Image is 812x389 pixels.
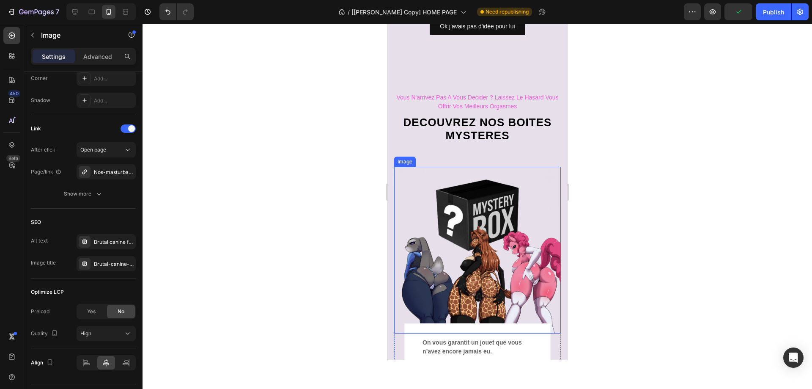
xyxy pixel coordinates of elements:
[42,52,66,61] p: Settings
[13,91,167,119] h2: Decouvrez nos boites mysteres
[87,308,96,315] span: Yes
[348,8,350,17] span: /
[31,218,41,226] div: SEO
[159,3,194,20] div: Undo/Redo
[41,30,113,40] p: Image
[94,75,134,83] div: Add...
[31,288,64,296] div: Optimize LCP
[83,52,112,61] p: Advanced
[94,260,134,268] div: Brutal-canine-fantasy-fleshlight-furry-sextoy-[DEMOGRAPHIC_DATA]-masturbation-[MEDICAL_DATA]-toy-...
[31,168,62,176] div: Page/link
[31,125,41,132] div: Link
[31,259,56,267] div: Image title
[8,90,20,97] div: 450
[77,142,136,157] button: Open page
[783,348,804,368] div: Open Intercom Messenger
[8,70,170,86] span: vous n'arrivez pas a vous decider ? laissez le hasard vous offrir vos meilleurs orgasmes
[31,97,50,104] div: Shadow
[94,238,134,246] div: Brutal canine fantasy fleshlight with animal texture – feral furry sextoy for bestial solo [DEMOG...
[77,326,136,341] button: High
[351,8,457,17] span: [[PERSON_NAME] Copy] HOME PAGE
[80,146,106,153] span: Open page
[486,8,529,16] span: Need republishing
[94,97,134,105] div: Add...
[6,155,20,162] div: Beta
[6,143,173,310] a: wild-anal-hole-fantasy-toy-cookie-ponut-fleshlight-play-delicesdefendus.png
[31,146,55,154] div: After click
[80,330,91,337] span: High
[31,357,55,369] div: Align
[388,24,567,360] iframe: To enrich screen reader interactions, please activate Accessibility in Grammarly extension settings
[8,134,26,142] div: Image
[31,237,48,245] div: Alt text
[31,308,49,315] div: Preload
[118,308,124,315] span: No
[55,7,59,17] p: 7
[35,334,145,346] p: Des sensations inédites
[94,168,134,176] div: Nos-masturbateurs-exotiques
[3,3,63,20] button: 7
[31,74,48,82] div: Corner
[756,3,791,20] button: Publish
[31,186,136,201] button: Show more
[6,143,173,310] img: anal hole, fantasy toy, cookie, ponut, fleshlight sextoy for solo male pleasure – fantasy furry a...
[763,8,784,17] div: Publish
[64,190,103,198] div: Show more
[31,328,60,339] div: Quality
[35,315,134,331] strong: On vous garantit un jouet que vous n’avez encore jamais eu.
